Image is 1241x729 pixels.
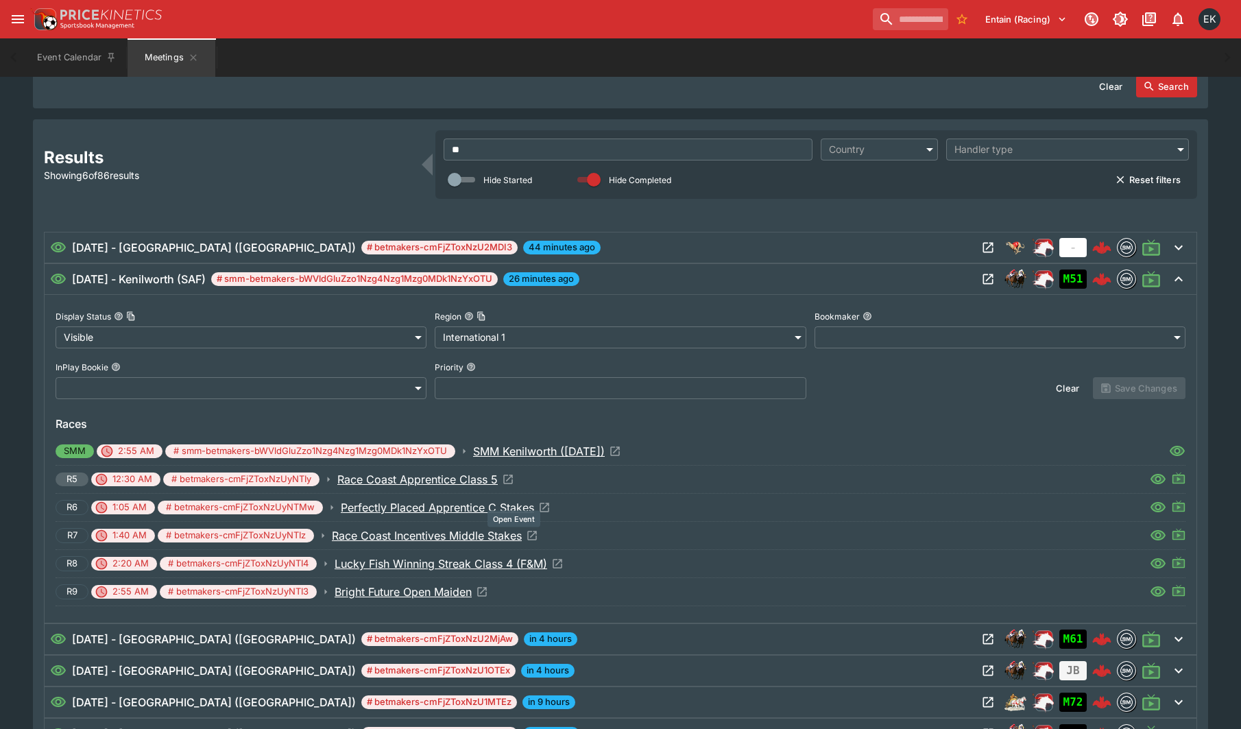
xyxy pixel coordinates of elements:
[435,326,806,348] div: International 1
[524,632,577,646] span: in 4 hours
[1079,7,1104,32] button: Connected to PK
[50,694,67,710] svg: Visible
[1032,660,1054,682] div: ParallelRacing Handler
[1172,555,1185,569] svg: Live
[1169,443,1185,459] svg: Visible
[59,501,85,514] span: R6
[1032,268,1054,290] img: racing.png
[158,529,314,542] span: # betmakers-cmFjZToxNzUyNTIz
[1118,693,1135,711] img: betmakers.png
[873,8,948,30] input: search
[104,529,155,542] span: 1:40 AM
[1004,268,1026,290] div: horse_racing
[487,510,540,527] div: Open Event
[72,239,356,256] h6: [DATE] - [GEOGRAPHIC_DATA] ([GEOGRAPHIC_DATA])
[335,555,547,572] p: Lucky Fish Winning Streak Class 4 (F&M)
[1048,377,1087,399] button: Clear
[1032,268,1054,290] div: ParallelRacing Handler
[56,326,426,348] div: Visible
[1117,630,1136,649] div: betmakers
[72,694,356,710] h6: [DATE] - [GEOGRAPHIC_DATA] ([GEOGRAPHIC_DATA])
[72,271,206,287] h6: [DATE] - Kenilworth (SAF)
[29,38,125,77] button: Event Calendar
[1118,239,1135,256] img: betmakers.png
[1118,630,1135,648] img: betmakers.png
[56,416,1185,432] h6: Races
[1150,555,1166,572] svg: Visible
[473,443,621,459] a: Open Event
[1172,499,1185,513] svg: Live
[104,473,160,486] span: 12:30 AM
[114,311,123,321] button: Display StatusCopy To Clipboard
[1059,270,1087,289] div: Imported to Jetbet as OPEN
[163,473,320,486] span: # betmakers-cmFjZToxNzUyNTIy
[56,361,108,373] p: InPlay Bookie
[863,311,872,321] button: Bookmaker
[1032,628,1054,650] img: racing.png
[1142,661,1161,680] svg: Live
[50,239,67,256] svg: Visible
[1004,628,1026,650] img: horse_racing.png
[521,664,575,678] span: in 4 hours
[815,311,860,322] p: Bookmaker
[1142,238,1161,257] svg: Live
[1059,661,1087,680] div: Jetbet not yet mapped
[1117,693,1136,712] div: betmakers
[1150,471,1166,488] svg: Visible
[1032,237,1054,259] img: racing.png
[50,271,67,287] svg: Visible
[522,695,575,709] span: in 9 hours
[1150,499,1166,516] svg: Visible
[335,555,564,572] a: Open Event
[1118,270,1135,288] img: betmakers.png
[335,584,472,600] p: Bright Future Open Maiden
[361,632,518,646] span: # betmakers-cmFjZToxNzU2MjAw
[1108,7,1133,32] button: Toggle light/dark mode
[341,499,551,516] a: Open Event
[5,7,30,32] button: open drawer
[1004,660,1026,682] div: horse_racing
[128,38,215,77] button: Meetings
[1032,628,1054,650] div: ParallelRacing Handler
[435,361,463,373] p: Priority
[30,5,58,33] img: PriceKinetics Logo
[1198,8,1220,30] div: Emily Kim
[50,662,67,679] svg: Visible
[1059,693,1087,712] div: Imported to Jetbet as UNCONFIRMED
[1136,75,1197,97] button: Search
[72,631,356,647] h6: [DATE] - [GEOGRAPHIC_DATA] ([GEOGRAPHIC_DATA])
[59,585,85,599] span: R9
[1150,584,1166,600] svg: Visible
[104,585,157,599] span: 2:55 AM
[1092,270,1111,289] img: logo-cerberus--red.svg
[337,471,498,488] p: Race Coast Apprentice Class 5
[1092,630,1111,649] img: logo-cerberus--red.svg
[1004,660,1026,682] img: horse_racing.png
[60,10,162,20] img: PriceKinetics
[1166,7,1190,32] button: Notifications
[335,584,488,600] a: Open Event
[160,557,317,571] span: # betmakers-cmFjZToxNzUyNTI4
[1004,268,1026,290] img: horse_racing.png
[1172,584,1185,597] svg: Live
[211,272,498,286] span: # smm-betmakers-bWVldGluZzo1Nzg4Nzg1Mzg0MDk1NzYxOTU
[1092,238,1111,257] img: logo-cerberus--red.svg
[1142,693,1161,712] svg: Live
[1150,527,1166,544] svg: Visible
[56,444,94,458] span: SMM
[466,362,476,372] button: Priority
[1172,527,1185,541] svg: Live
[160,585,317,599] span: # betmakers-cmFjZToxNzUyNTI3
[59,557,85,571] span: R8
[609,174,671,186] p: Hide Completed
[1032,237,1054,259] div: ParallelRacing Handler
[58,473,86,486] span: R5
[503,272,579,286] span: 26 minutes ago
[1091,75,1131,97] button: Clear
[111,362,121,372] button: InPlay Bookie
[1059,630,1087,649] div: Imported to Jetbet as UNCONFIRMED
[165,444,455,458] span: # smm-betmakers-bWVldGluZzo1Nzg4Nzg1Mzg0MDk1NzYxOTU
[435,311,461,322] p: Region
[1004,237,1026,259] div: greyhound_racing
[1117,270,1136,289] div: betmakers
